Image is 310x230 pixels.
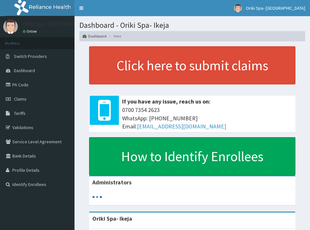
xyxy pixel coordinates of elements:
[79,21,305,29] h1: Dashboard - Oriki Spa- Ikeja
[83,33,107,39] a: Dashboard
[92,215,132,222] strong: Oriki Spa- Ikeja
[14,68,35,73] span: Dashboard
[122,106,292,131] span: 0700 7354 2623 WhatsApp: [PHONE_NUMBER] Email:
[122,98,211,105] b: If you have any issue, reach us on:
[23,21,101,27] p: Oriki Spa- [GEOGRAPHIC_DATA]
[92,179,132,186] b: Administrators
[14,96,27,102] span: Claims
[137,123,226,130] a: [EMAIL_ADDRESS][DOMAIN_NAME]
[89,46,295,84] a: Click here to submit claims
[92,192,102,202] svg: audio-loading
[246,5,305,11] span: Oriki Spa- [GEOGRAPHIC_DATA]
[89,137,295,175] a: How to Identify Enrollees
[3,19,18,34] img: User Image
[234,4,242,12] img: User Image
[23,29,38,34] a: Online
[107,33,121,39] li: Here
[14,110,26,116] span: Tariffs
[14,53,47,59] span: Switch Providers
